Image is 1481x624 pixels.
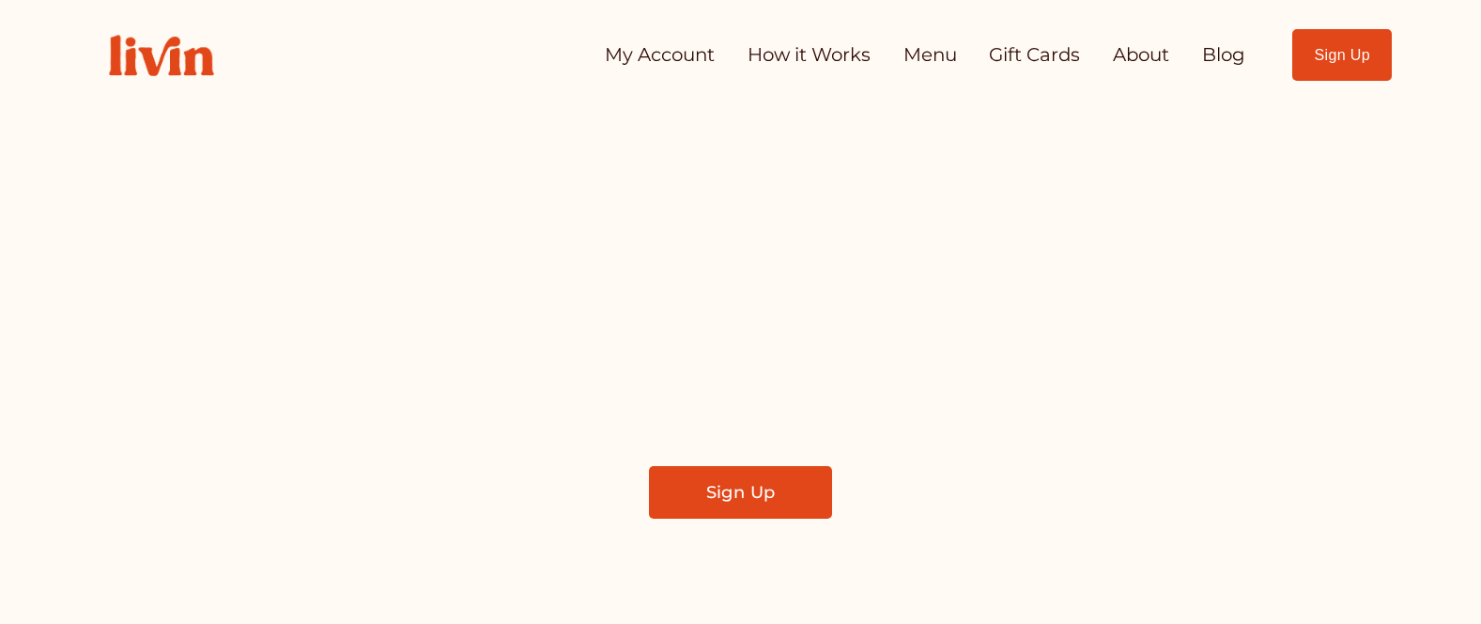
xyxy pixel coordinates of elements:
[1292,29,1392,81] a: Sign Up
[903,37,957,74] a: Menu
[605,37,715,74] a: My Account
[989,37,1080,74] a: Gift Cards
[89,15,234,96] img: Livin
[419,335,1062,419] span: Find a local chef who prepares customized, healthy meals in your kitchen
[323,210,1158,305] span: Take Back Your Evenings
[748,37,871,74] a: How it Works
[1202,37,1245,74] a: Blog
[649,466,832,519] a: Sign Up
[1113,37,1169,74] a: About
